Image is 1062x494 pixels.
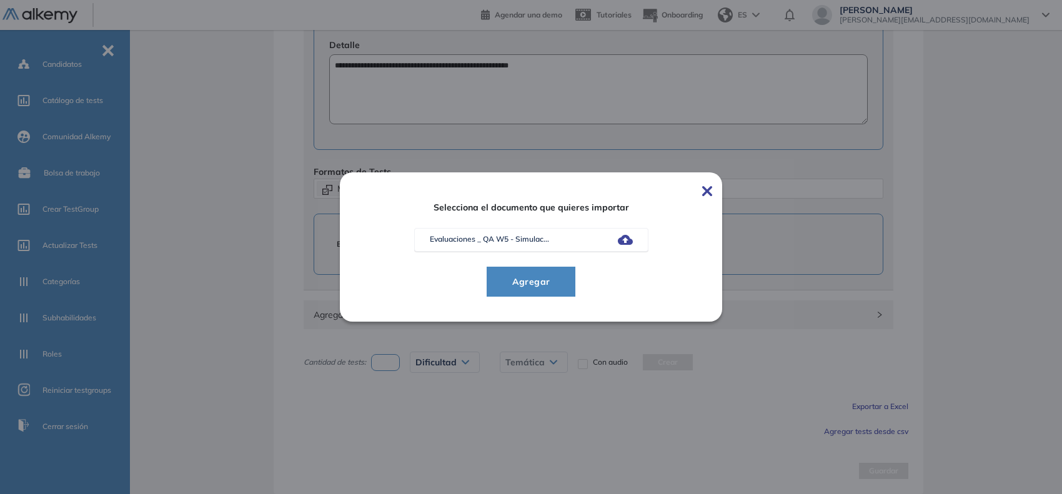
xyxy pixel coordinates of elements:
[487,267,576,297] button: Agregar
[702,186,712,196] img: Cerrar
[618,235,633,245] img: Subir archivos
[502,274,560,289] span: Agregar
[375,202,687,213] span: Selecciona el documento que quieres importar
[430,234,549,245] p: Evaluaciones _ QA W5 - Simulac...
